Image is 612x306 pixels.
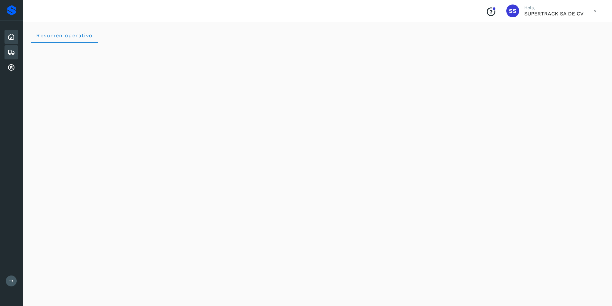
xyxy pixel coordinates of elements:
span: Resumen operativo [36,32,93,39]
div: Cuentas por cobrar [4,61,18,75]
p: Hola, [524,5,583,11]
div: Embarques [4,45,18,59]
div: Inicio [4,30,18,44]
p: SUPERTRACK SA DE CV [524,11,583,17]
